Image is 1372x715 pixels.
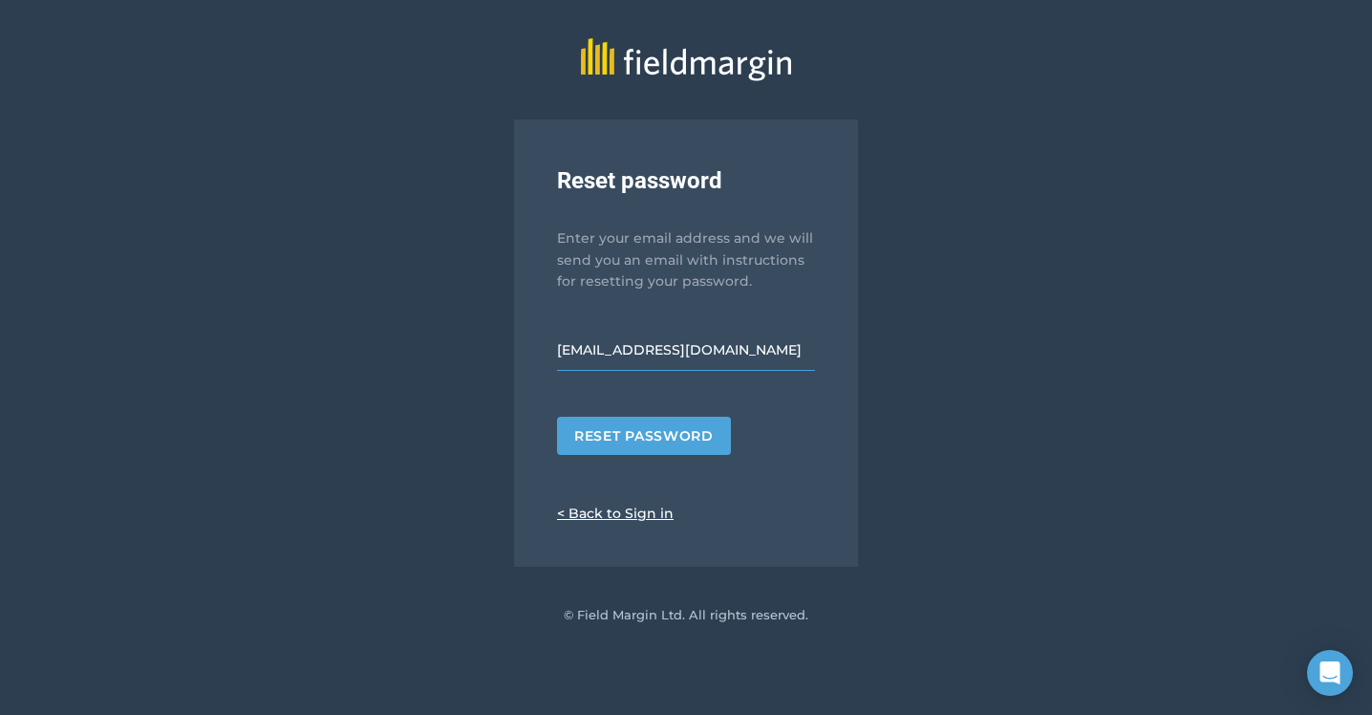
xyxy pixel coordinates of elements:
p: Enter your email address and we will send you an email with instructions for resetting your passw... [557,227,815,292]
h2: Reset password [557,162,815,199]
p: © Field Margin Ltd. All rights reserved. [38,605,1334,625]
button: Reset password [557,417,731,455]
a: < Back to Sign in [557,505,674,522]
input: Email Address [557,331,815,371]
img: fieldmargin logo [581,38,791,81]
div: Open Intercom Messenger [1307,650,1353,696]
